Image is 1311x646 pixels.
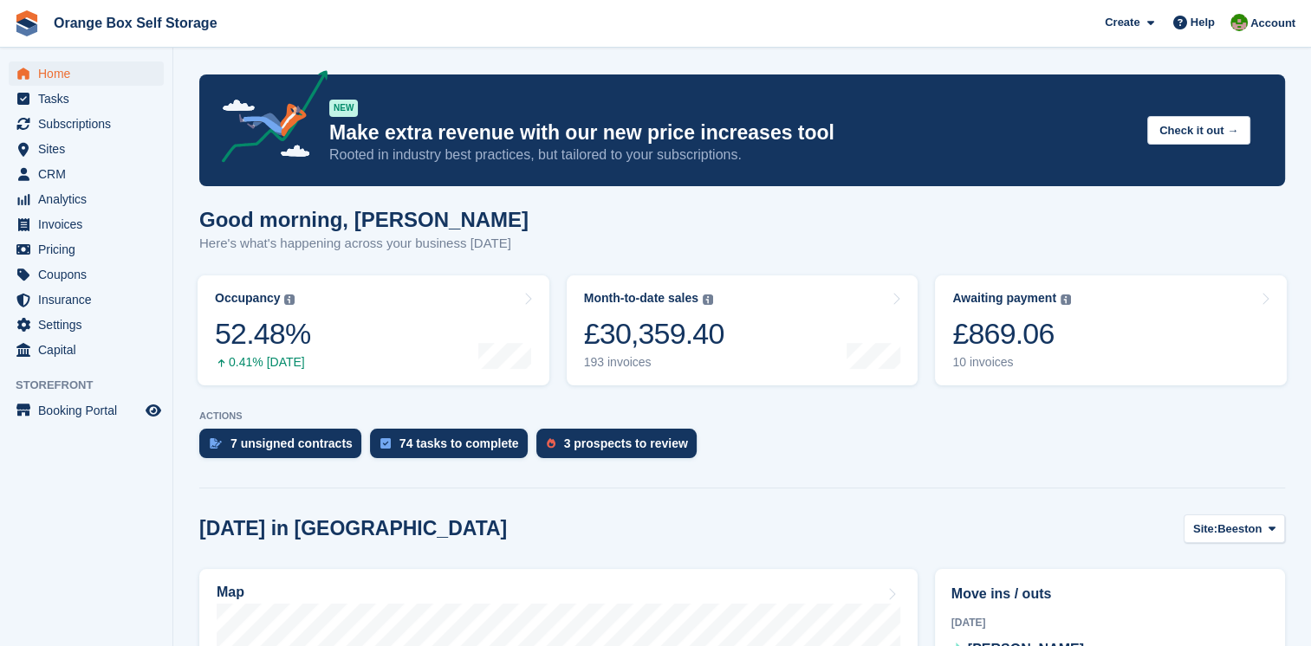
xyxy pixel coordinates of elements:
[380,438,391,449] img: task-75834270c22a3079a89374b754ae025e5fb1db73e45f91037f5363f120a921f8.svg
[547,438,555,449] img: prospect-51fa495bee0391a8d652442698ab0144808aea92771e9ea1ae160a38d050c398.svg
[9,87,164,111] a: menu
[584,291,698,306] div: Month-to-date sales
[9,162,164,186] a: menu
[143,400,164,421] a: Preview store
[199,517,507,540] h2: [DATE] in [GEOGRAPHIC_DATA]
[1230,14,1248,31] img: Eric Smith
[9,112,164,136] a: menu
[329,100,358,117] div: NEW
[38,187,142,211] span: Analytics
[38,162,142,186] span: CRM
[9,237,164,262] a: menu
[536,429,705,467] a: 3 prospects to review
[9,398,164,423] a: menu
[16,377,172,394] span: Storefront
[951,615,1269,630] div: [DATE]
[215,316,310,352] div: 52.48%
[935,275,1287,385] a: Awaiting payment £869.06 10 invoices
[952,291,1056,306] div: Awaiting payment
[584,355,724,370] div: 193 invoices
[9,61,164,86] a: menu
[230,436,353,450] div: 7 unsigned contracts
[567,275,918,385] a: Month-to-date sales £30,359.40 193 invoices
[1193,520,1217,538] span: Site:
[1147,116,1250,145] button: Check it out →
[207,70,328,169] img: price-adjustments-announcement-icon-8257ccfd72463d97f412b2fc003d46551f7dbcb40ab6d574587a9cd5c0d94...
[199,208,529,231] h1: Good morning, [PERSON_NAME]
[952,316,1071,352] div: £869.06
[329,120,1133,145] p: Make extra revenue with our new price increases tool
[38,398,142,423] span: Booking Portal
[38,112,142,136] span: Subscriptions
[198,275,549,385] a: Occupancy 52.48% 0.41% [DATE]
[199,429,370,467] a: 7 unsigned contracts
[38,262,142,287] span: Coupons
[38,87,142,111] span: Tasks
[9,137,164,161] a: menu
[370,429,536,467] a: 74 tasks to complete
[1105,14,1139,31] span: Create
[210,438,222,449] img: contract_signature_icon-13c848040528278c33f63329250d36e43548de30e8caae1d1a13099fd9432cc5.svg
[1061,294,1071,305] img: icon-info-grey-7440780725fd019a000dd9b08b2336e03edf1995a4989e88bcd33f0948082b44.svg
[9,338,164,362] a: menu
[38,137,142,161] span: Sites
[1191,14,1215,31] span: Help
[1184,514,1285,543] button: Site: Beeston
[703,294,713,305] img: icon-info-grey-7440780725fd019a000dd9b08b2336e03edf1995a4989e88bcd33f0948082b44.svg
[38,313,142,337] span: Settings
[564,436,688,450] div: 3 prospects to review
[9,212,164,236] a: menu
[38,338,142,362] span: Capital
[199,234,529,254] p: Here's what's happening across your business [DATE]
[952,355,1071,370] div: 10 invoices
[951,584,1269,604] h2: Move ins / outs
[38,287,142,312] span: Insurance
[9,313,164,337] a: menu
[215,355,310,370] div: 0.41% [DATE]
[9,287,164,312] a: menu
[215,291,280,306] div: Occupancy
[38,237,142,262] span: Pricing
[399,436,519,450] div: 74 tasks to complete
[284,294,295,305] img: icon-info-grey-7440780725fd019a000dd9b08b2336e03edf1995a4989e88bcd33f0948082b44.svg
[9,262,164,287] a: menu
[1217,520,1262,538] span: Beeston
[47,9,224,37] a: Orange Box Self Storage
[329,145,1133,165] p: Rooted in industry best practices, but tailored to your subscriptions.
[217,585,244,600] h2: Map
[38,61,142,86] span: Home
[199,410,1285,422] p: ACTIONS
[584,316,724,352] div: £30,359.40
[38,212,142,236] span: Invoices
[1250,15,1295,32] span: Account
[14,10,40,36] img: stora-icon-8386f47178a22dfd0bd8f6a31ec36ba5ce8667c1dd55bd0f319d3a0aa187defe.svg
[9,187,164,211] a: menu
